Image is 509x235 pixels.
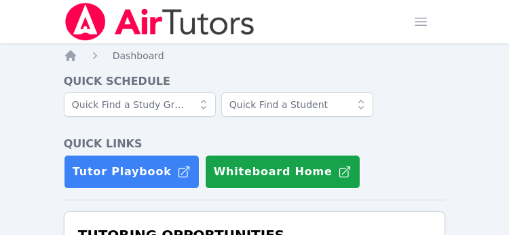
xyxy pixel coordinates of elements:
[64,73,446,90] h4: Quick Schedule
[64,3,256,41] img: Air Tutors
[64,136,446,152] h4: Quick Links
[221,92,373,117] input: Quick Find a Student
[113,49,164,62] a: Dashboard
[64,155,200,189] a: Tutor Playbook
[64,92,216,117] input: Quick Find a Study Group
[64,49,446,62] nav: Breadcrumb
[205,155,360,189] button: Whiteboard Home
[113,50,164,61] span: Dashboard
